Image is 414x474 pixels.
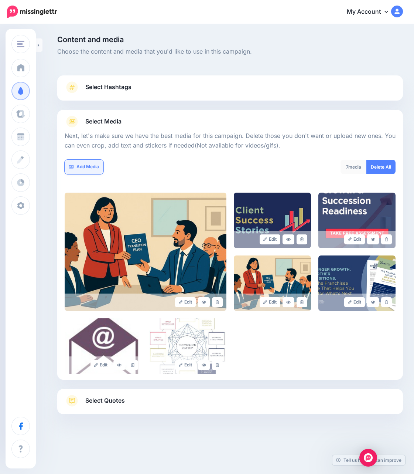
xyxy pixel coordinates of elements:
[65,193,226,311] img: a5e54024da6704bf291f6c651cffa7e0_large.jpg
[65,395,396,414] a: Select Quotes
[65,131,396,150] p: Next, let's make sure we have the best media for this campaign. Delete those you don't want or up...
[7,6,57,18] img: Missinglettr
[85,82,131,92] span: Select Hashtags
[341,160,367,174] div: media
[149,318,226,374] img: f361cc91d7e886cef8245edf0ce1d99e_large.jpg
[85,396,125,406] span: Select Quotes
[85,116,122,126] span: Select Media
[90,360,112,370] a: Edit
[260,297,281,307] a: Edit
[65,81,396,101] a: Select Hashtags
[234,255,311,311] img: 3bdd1e9730da0963d08e8ffa6b261a34_large.jpg
[359,449,377,467] div: Open Intercom Messenger
[318,193,396,248] img: 6ab5bd38b180282d3aa122c25afd9e27_large.jpg
[57,47,403,57] span: Choose the content and media that you'd like to use in this campaign.
[17,41,24,47] img: menu.png
[175,360,196,370] a: Edit
[318,255,396,311] img: 209eddf0886a3232c1c575b912526fca_large.jpg
[339,3,403,21] a: My Account
[332,455,405,465] a: Tell us how we can improve
[346,164,348,170] span: 7
[234,193,311,248] img: 4d45ed07528ef3d5fde126ad605537e5_large.jpg
[344,234,365,244] a: Edit
[57,36,403,43] span: Content and media
[366,160,396,174] a: Delete All
[260,234,281,244] a: Edit
[65,116,396,128] a: Select Media
[65,128,396,374] div: Select Media
[65,318,142,374] img: d4e77f90dd398702d847b176571a00b8_large.jpg
[65,160,103,174] a: Add Media
[175,297,196,307] a: Edit
[344,297,365,307] a: Edit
